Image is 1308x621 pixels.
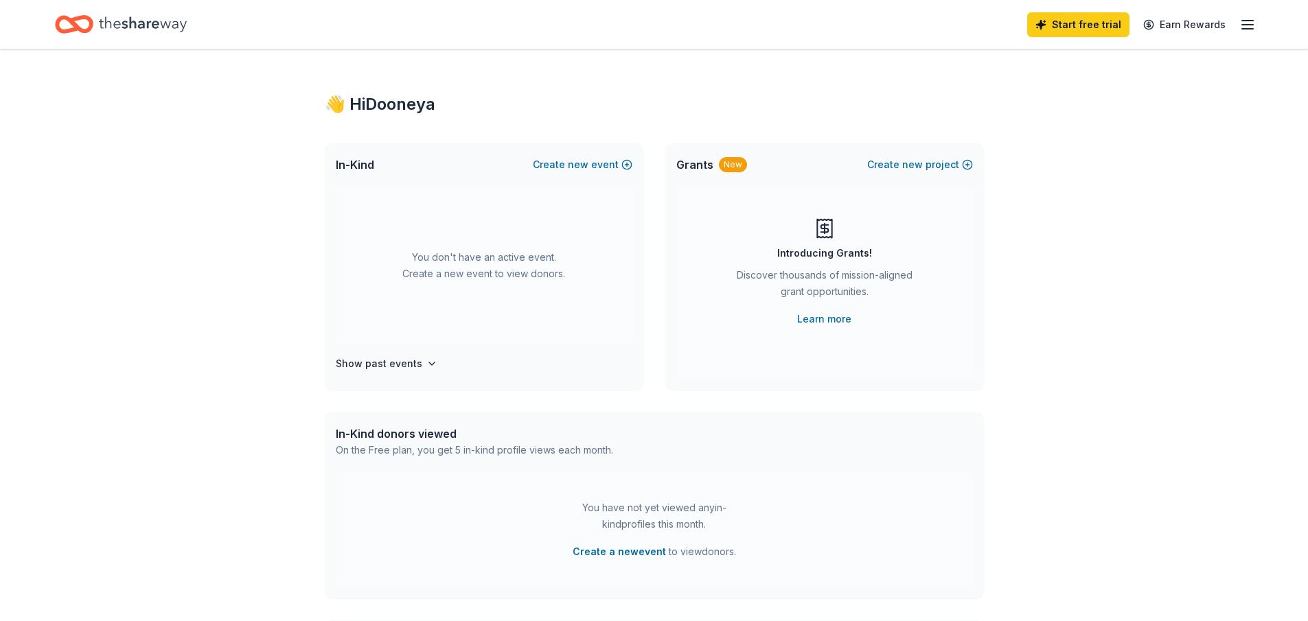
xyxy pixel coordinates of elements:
[1027,12,1129,37] a: Start free trial
[867,156,973,173] button: Createnewproject
[719,157,747,172] div: New
[777,245,872,261] div: Introducing Grants!
[731,267,918,305] div: Discover thousands of mission-aligned grant opportunities.
[336,187,632,344] div: You don't have an active event. Create a new event to view donors.
[55,8,187,40] a: Home
[325,93,984,115] div: 👋 Hi Dooneya
[533,156,632,173] button: Createnewevent
[336,425,613,442] div: In-Kind donors viewed
[336,442,613,458] div: On the Free plan, you get 5 in-kind profile views each month.
[902,156,923,173] span: new
[1135,12,1234,37] a: Earn Rewards
[569,500,740,532] div: You have not yet viewed any in-kind profiles this month.
[568,156,588,173] span: new
[573,543,736,560] span: to view donors .
[336,156,374,173] span: In-Kind
[573,543,666,560] button: Create a newevent
[676,156,713,173] span: Grants
[336,355,422,372] h4: Show past events
[336,355,437,372] button: Show past events
[797,311,851,327] a: Learn more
